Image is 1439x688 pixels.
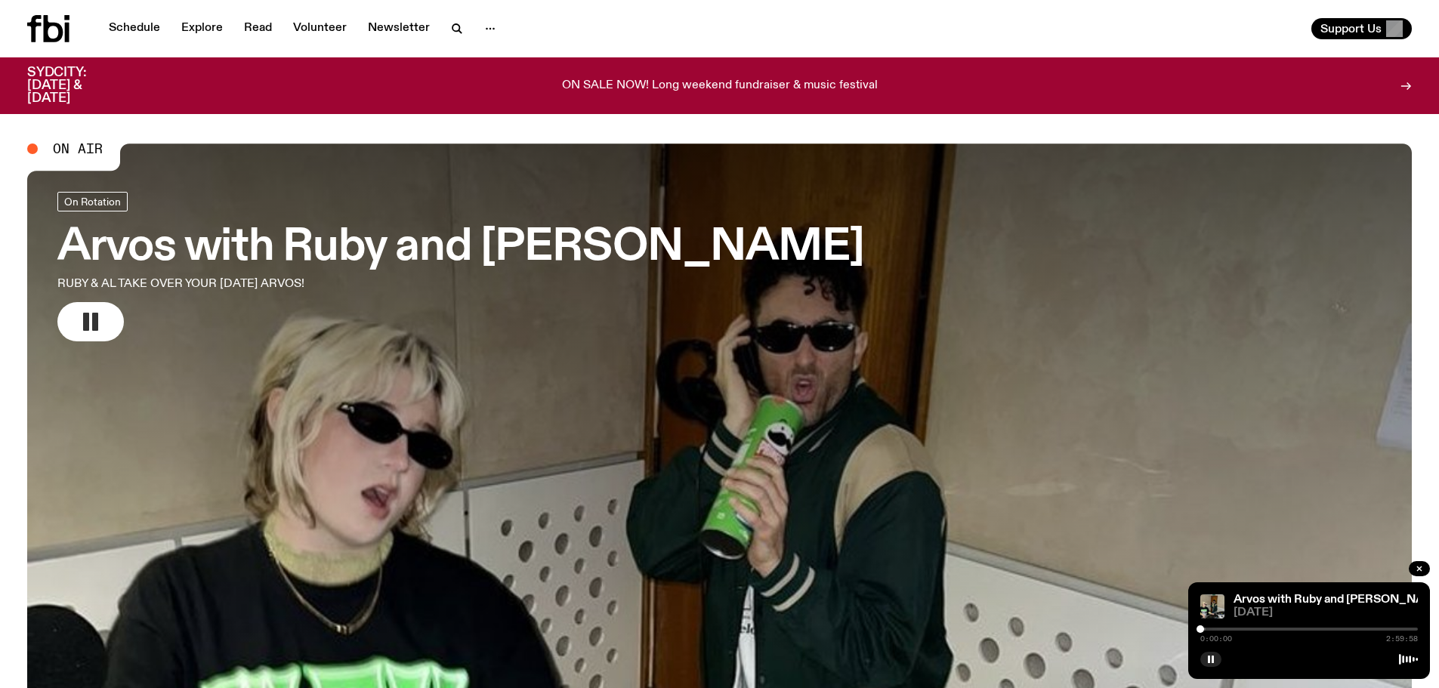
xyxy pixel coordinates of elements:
span: On Air [53,142,103,156]
button: Support Us [1311,18,1412,39]
a: Read [235,18,281,39]
span: Support Us [1320,22,1382,35]
a: Arvos with Ruby and [PERSON_NAME]RUBY & AL TAKE OVER YOUR [DATE] ARVOS! [57,192,864,341]
p: ON SALE NOW! Long weekend fundraiser & music festival [562,79,878,93]
a: Explore [172,18,232,39]
h3: SYDCITY: [DATE] & [DATE] [27,66,124,105]
img: Ruby wears a Collarbones t shirt and pretends to play the DJ decks, Al sings into a pringles can.... [1200,594,1224,619]
p: RUBY & AL TAKE OVER YOUR [DATE] ARVOS! [57,275,444,293]
span: [DATE] [1234,607,1418,619]
a: Volunteer [284,18,356,39]
a: Newsletter [359,18,439,39]
a: Schedule [100,18,169,39]
span: On Rotation [64,196,121,207]
span: 2:59:58 [1386,635,1418,643]
a: On Rotation [57,192,128,211]
h3: Arvos with Ruby and [PERSON_NAME] [57,227,864,269]
span: 0:00:00 [1200,635,1232,643]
